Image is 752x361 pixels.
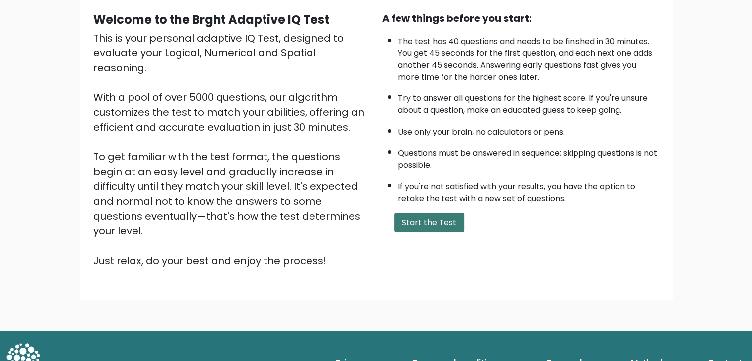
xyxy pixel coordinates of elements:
[93,11,329,28] b: Welcome to the Brght Adaptive IQ Test
[398,176,659,205] li: If you're not satisfied with your results, you have the option to retake the test with a new set ...
[394,213,464,232] button: Start the Test
[93,31,370,268] div: This is your personal adaptive IQ Test, designed to evaluate your Logical, Numerical and Spatial ...
[398,88,659,116] li: Try to answer all questions for the highest score. If you're unsure about a question, make an edu...
[398,142,659,171] li: Questions must be answered in sequence; skipping questions is not possible.
[398,121,659,138] li: Use only your brain, no calculators or pens.
[398,31,659,83] li: The test has 40 questions and needs to be finished in 30 minutes. You get 45 seconds for the firs...
[382,11,659,26] div: A few things before you start:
